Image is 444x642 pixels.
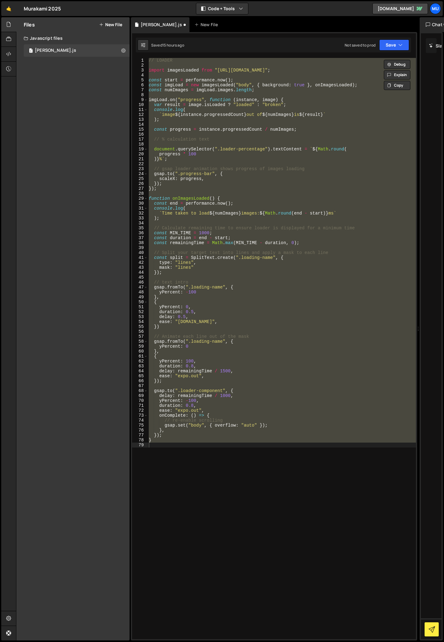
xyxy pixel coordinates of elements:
div: 74 [132,418,148,423]
button: Save [379,39,409,51]
div: 16 [132,132,148,137]
div: 50 [132,300,148,305]
div: 71 [132,403,148,408]
div: 7 [132,88,148,92]
div: 37 [132,235,148,240]
div: 25 [132,176,148,181]
div: 56 [132,329,148,334]
div: 57 [132,334,148,339]
div: 19 [132,147,148,152]
div: Not saved to prod [345,43,376,48]
div: 31 [132,206,148,211]
button: New File [99,22,122,27]
div: 8 [132,92,148,97]
div: 60 [132,349,148,354]
div: 54 [132,319,148,324]
div: 26 [132,181,148,186]
div: 35 [132,226,148,231]
div: 30 [132,201,148,206]
div: 72 [132,408,148,413]
div: 58 [132,339,148,344]
h2: Files [24,21,35,28]
div: 17 [132,137,148,142]
button: Debug [384,60,410,69]
div: Javascript files [16,32,130,44]
div: New File [194,22,220,28]
div: 23 [132,166,148,171]
div: 55 [132,324,148,329]
div: 49 [132,295,148,300]
div: 1 [132,58,148,63]
div: 73 [132,413,148,418]
div: 68 [132,388,148,393]
div: 21 [132,157,148,162]
div: 53 [132,314,148,319]
div: 15 hours ago [162,43,184,48]
div: 51 [132,305,148,309]
div: 18 [132,142,148,147]
div: Murakami 2025 [24,5,61,12]
div: 33 [132,216,148,221]
button: Code + Tools [196,3,248,14]
div: 2 [132,63,148,68]
div: 42 [132,260,148,265]
div: 75 [132,423,148,428]
div: 14 [132,122,148,127]
div: 46 [132,280,148,285]
div: 15 [132,127,148,132]
div: 36 [132,231,148,235]
div: 29 [132,196,148,201]
div: [PERSON_NAME].js [35,48,76,53]
div: 76 [132,428,148,433]
div: Saved [151,43,184,48]
div: 20 [132,152,148,157]
div: 6 [132,83,148,88]
div: 62 [132,359,148,364]
div: 48 [132,290,148,295]
div: 44 [132,270,148,275]
div: 39 [132,245,148,250]
div: 10 [132,102,148,107]
div: 9 [132,97,148,102]
div: 22 [132,162,148,166]
div: 47 [132,285,148,290]
div: 28 [132,191,148,196]
div: 64 [132,369,148,374]
div: 77 [132,433,148,438]
button: Copy [384,81,410,90]
button: Explain [384,70,410,80]
div: 4 [132,73,148,78]
div: 24 [132,171,148,176]
div: 69 [132,393,148,398]
div: [PERSON_NAME].js [141,22,182,28]
div: 13 [132,117,148,122]
div: 65 [132,374,148,378]
div: 40 [132,250,148,255]
div: 70 [132,398,148,403]
div: 38 [132,240,148,245]
div: 5 [132,78,148,83]
div: 12 [132,112,148,117]
div: 27 [132,186,148,191]
div: 52 [132,309,148,314]
div: 78 [132,438,148,443]
div: 3 [132,68,148,73]
div: 41 [132,255,148,260]
div: 11 [132,107,148,112]
div: 61 [132,354,148,359]
a: Mu [430,3,441,14]
div: 32 [132,211,148,216]
div: 34 [132,221,148,226]
div: 59 [132,344,148,349]
div: 45 [132,275,148,280]
a: [DOMAIN_NAME] [372,3,428,14]
div: 63 [132,364,148,369]
div: 17268/47819.js [24,44,130,57]
span: 1 [29,49,33,54]
a: 🤙 [1,1,16,16]
div: 79 [132,443,148,448]
div: 43 [132,265,148,270]
div: 66 [132,378,148,383]
div: 67 [132,383,148,388]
